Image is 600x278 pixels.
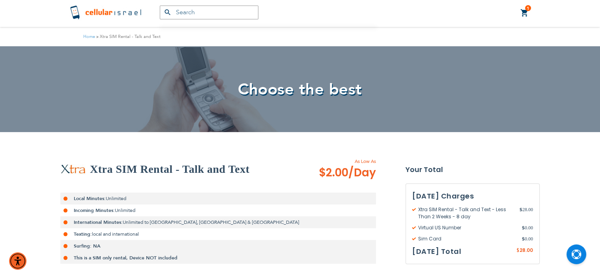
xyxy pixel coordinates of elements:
[412,235,522,242] span: Sim Card
[74,243,101,249] strong: Surfing: NA
[238,79,362,100] span: Choose the best
[412,246,461,257] h3: [DATE] Total
[74,207,115,214] strong: Incoming Minutes:
[60,228,376,240] li: local and international
[60,216,376,228] li: Unlimited to [GEOGRAPHIC_DATA], [GEOGRAPHIC_DATA] & [GEOGRAPHIC_DATA]
[60,193,376,204] li: Unlimited
[516,247,520,254] span: $
[69,4,144,20] img: Cellular Israel
[412,206,520,220] span: Xtra SIM Rental - Talk and Text - Less Than 2 Weeks - 8 day
[520,8,529,18] a: 1
[90,161,249,177] h2: Xtra SIM Rental - Talk and Text
[74,231,92,237] strong: Texting:
[74,219,123,225] strong: International Minutes:
[522,224,533,231] span: 0.00
[412,224,522,231] span: Virtual US Number
[412,190,533,202] h3: [DATE] Charges
[74,195,106,202] strong: Local Minutes:
[60,204,376,216] li: Unlimited
[348,165,376,181] span: /Day
[520,206,533,220] span: 28.00
[160,6,258,19] input: Search
[406,164,540,176] strong: Your Total
[522,235,533,242] span: 0.00
[522,235,525,242] span: $
[527,5,529,11] span: 1
[520,247,533,253] span: 28.00
[9,252,26,270] div: Accessibility Menu
[319,165,376,181] span: $2.00
[95,33,161,40] li: Xtra SIM Rental - Talk and Text
[297,158,376,165] span: As Low As
[74,255,178,261] strong: This is a SIM only rental, Device NOT included
[520,206,522,213] span: $
[60,164,86,174] img: Xtra SIM Rental - Talk and Text
[522,224,525,231] span: $
[83,34,95,40] a: Home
